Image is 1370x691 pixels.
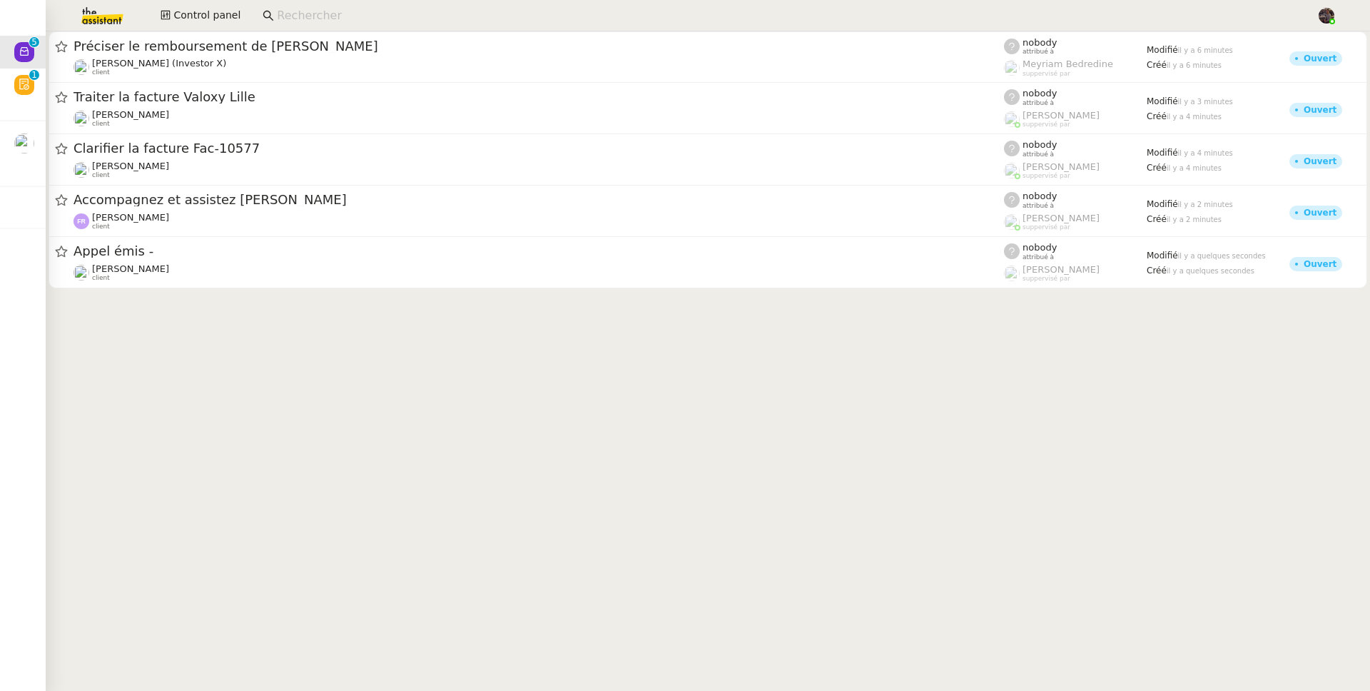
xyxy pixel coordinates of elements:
img: users%2FUWPTPKITw0gpiMilXqRXG5g9gXH3%2Favatar%2F405ab820-17f5-49fd-8f81-080694535f4d [73,59,89,75]
nz-badge-sup: 5 [29,37,39,47]
app-user-label: suppervisé par [1004,59,1147,77]
div: Ouvert [1304,208,1336,217]
app-user-detailed-label: client [73,263,1004,282]
img: users%2FaellJyylmXSg4jqeVbanehhyYJm1%2Favatar%2Fprofile-pic%20(4).png [1004,60,1020,76]
span: suppervisé par [1023,223,1070,231]
input: Rechercher [277,6,1302,26]
button: Control panel [152,6,249,26]
span: Traiter la facture Valoxy Lille [73,91,1004,104]
span: [PERSON_NAME] [1023,264,1100,275]
span: Appel émis - [73,245,1004,258]
span: suppervisé par [1023,172,1070,180]
span: client [92,274,110,282]
img: users%2FvmnJXRNjGXZGy0gQLmH5CrabyCb2%2Favatar%2F07c9d9ad-5b06-45ca-8944-a3daedea5428 [14,133,34,153]
span: Modifié [1147,199,1178,209]
span: [PERSON_NAME] [92,212,169,223]
span: Créé [1147,163,1167,173]
div: Ouvert [1304,260,1336,268]
img: svg [73,213,89,229]
span: il y a quelques secondes [1167,267,1254,275]
span: nobody [1023,242,1057,253]
span: Créé [1147,214,1167,224]
span: il y a 3 minutes [1178,98,1233,106]
app-user-label: suppervisé par [1004,264,1147,283]
span: Créé [1147,60,1167,70]
p: 5 [31,37,37,50]
img: users%2FoFdbodQ3TgNoWt9kP3GXAs5oaCq1%2Favatar%2Fprofile-pic.png [1004,111,1020,127]
span: nobody [1023,139,1057,150]
span: Modifié [1147,96,1178,106]
app-user-label: suppervisé par [1004,161,1147,180]
span: il y a 4 minutes [1178,149,1233,157]
img: users%2FyQfMwtYgTqhRP2YHWHmG2s2LYaD3%2Favatar%2Fprofile-pic.png [1004,266,1020,281]
app-user-detailed-label: client [73,109,1004,128]
span: [PERSON_NAME] (Investor X) [92,58,226,69]
span: client [92,120,110,128]
span: attribué à [1023,202,1054,210]
span: nobody [1023,88,1057,99]
div: Ouvert [1304,54,1336,63]
span: [PERSON_NAME] [92,161,169,171]
app-user-detailed-label: client [73,212,1004,231]
span: client [92,69,110,76]
app-user-detailed-label: client [73,58,1004,76]
span: client [92,171,110,179]
span: Accompagnez et assistez [PERSON_NAME] [73,193,1004,206]
div: Ouvert [1304,157,1336,166]
span: nobody [1023,191,1057,201]
span: Modifié [1147,148,1178,158]
img: users%2FRcIDm4Xn1TPHYwgLThSv8RQYtaM2%2Favatar%2F95761f7a-40c3-4bb5-878d-fe785e6f95b2 [73,265,89,281]
app-user-label: suppervisé par [1004,110,1147,128]
span: nobody [1023,37,1057,48]
app-user-label: attribué à [1004,88,1147,106]
span: attribué à [1023,99,1054,107]
div: Ouvert [1304,106,1336,114]
nz-badge-sup: 1 [29,70,39,80]
span: Créé [1147,266,1167,276]
span: client [92,223,110,231]
span: [PERSON_NAME] [1023,110,1100,121]
span: il y a 2 minutes [1167,216,1222,223]
span: Modifié [1147,251,1178,261]
span: suppervisé par [1023,70,1070,78]
img: users%2FfjlNmCTkLiVoA3HQjY3GA5JXGxb2%2Favatar%2Fstarofservice_97480retdsc0392.png [73,162,89,178]
span: il y a 4 minutes [1167,113,1222,121]
img: users%2FoFdbodQ3TgNoWt9kP3GXAs5oaCq1%2Favatar%2Fprofile-pic.png [1004,214,1020,230]
span: Préciser le remboursement de [PERSON_NAME] [73,40,1004,53]
span: [PERSON_NAME] [92,109,169,120]
span: suppervisé par [1023,121,1070,128]
span: il y a quelques secondes [1178,252,1266,260]
img: users%2FfjlNmCTkLiVoA3HQjY3GA5JXGxb2%2Favatar%2Fstarofservice_97480retdsc0392.png [73,111,89,126]
span: Créé [1147,111,1167,121]
span: [PERSON_NAME] [1023,161,1100,172]
span: Control panel [173,7,240,24]
span: [PERSON_NAME] [92,263,169,274]
img: 2af2e8ed-4e7a-4339-b054-92d163d57814 [1319,8,1334,24]
span: attribué à [1023,151,1054,158]
app-user-label: attribué à [1004,139,1147,158]
span: il y a 6 minutes [1167,61,1222,69]
span: Clarifier la facture Fac-10577 [73,142,1004,155]
span: il y a 4 minutes [1167,164,1222,172]
span: Meyriam Bedredine [1023,59,1113,69]
app-user-label: suppervisé par [1004,213,1147,231]
span: suppervisé par [1023,275,1070,283]
app-user-label: attribué à [1004,242,1147,261]
span: il y a 6 minutes [1178,46,1233,54]
span: attribué à [1023,48,1054,56]
app-user-label: attribué à [1004,37,1147,56]
span: [PERSON_NAME] [1023,213,1100,223]
app-user-detailed-label: client [73,161,1004,179]
span: attribué à [1023,253,1054,261]
app-user-label: attribué à [1004,191,1147,209]
span: Modifié [1147,45,1178,55]
p: 1 [31,70,37,83]
img: users%2FoFdbodQ3TgNoWt9kP3GXAs5oaCq1%2Favatar%2Fprofile-pic.png [1004,163,1020,178]
span: il y a 2 minutes [1178,201,1233,208]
